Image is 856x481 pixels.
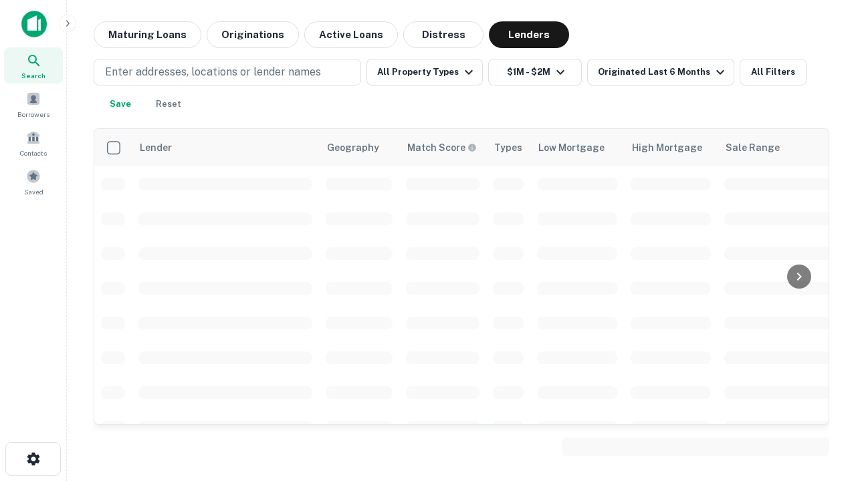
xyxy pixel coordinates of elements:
button: $1M - $2M [488,59,582,86]
button: All Property Types [366,59,483,86]
div: Capitalize uses an advanced AI algorithm to match your search with the best lender. The match sco... [407,140,477,155]
th: Capitalize uses an advanced AI algorithm to match your search with the best lender. The match sco... [399,129,486,166]
span: Borrowers [17,109,49,120]
th: Low Mortgage [530,129,624,166]
iframe: Chat Widget [789,374,856,438]
a: Saved [4,164,63,200]
p: Enter addresses, locations or lender names [105,64,321,80]
h6: Match Score [407,140,474,155]
th: Lender [132,129,319,166]
div: High Mortgage [632,140,702,156]
span: Contacts [20,148,47,158]
button: Originations [207,21,299,48]
th: Sale Range [718,129,838,166]
span: Search [21,70,45,81]
span: Saved [24,186,43,197]
button: Originated Last 6 Months [587,59,734,86]
a: Search [4,47,63,84]
div: Lender [140,140,172,156]
th: Types [486,129,530,166]
button: Maturing Loans [94,21,201,48]
div: Geography [327,140,379,156]
img: capitalize-icon.png [21,11,47,37]
button: Reset [147,91,190,118]
div: Types [494,140,522,156]
button: Lenders [489,21,569,48]
button: All Filters [740,59,807,86]
button: Save your search to get updates of matches that match your search criteria. [99,91,142,118]
button: Distress [403,21,484,48]
th: Geography [319,129,399,166]
div: Originated Last 6 Months [598,64,728,80]
a: Borrowers [4,86,63,122]
a: Contacts [4,125,63,161]
div: Sale Range [726,140,780,156]
button: Enter addresses, locations or lender names [94,59,361,86]
div: Low Mortgage [538,140,605,156]
button: Active Loans [304,21,398,48]
th: High Mortgage [624,129,718,166]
